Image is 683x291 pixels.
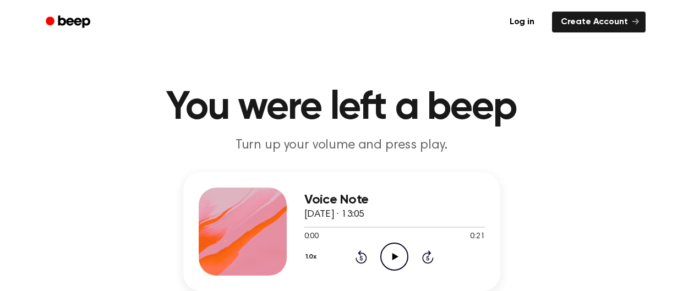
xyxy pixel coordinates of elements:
a: Log in [499,9,545,35]
p: Turn up your volume and press play. [130,136,553,155]
button: 1.0x [304,248,321,266]
span: 0:21 [470,231,484,243]
h3: Voice Note [304,193,485,207]
h1: You were left a beep [60,88,624,128]
a: Create Account [552,12,646,32]
a: Beep [38,12,100,33]
span: 0:00 [304,231,319,243]
span: [DATE] · 13:05 [304,210,365,219]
